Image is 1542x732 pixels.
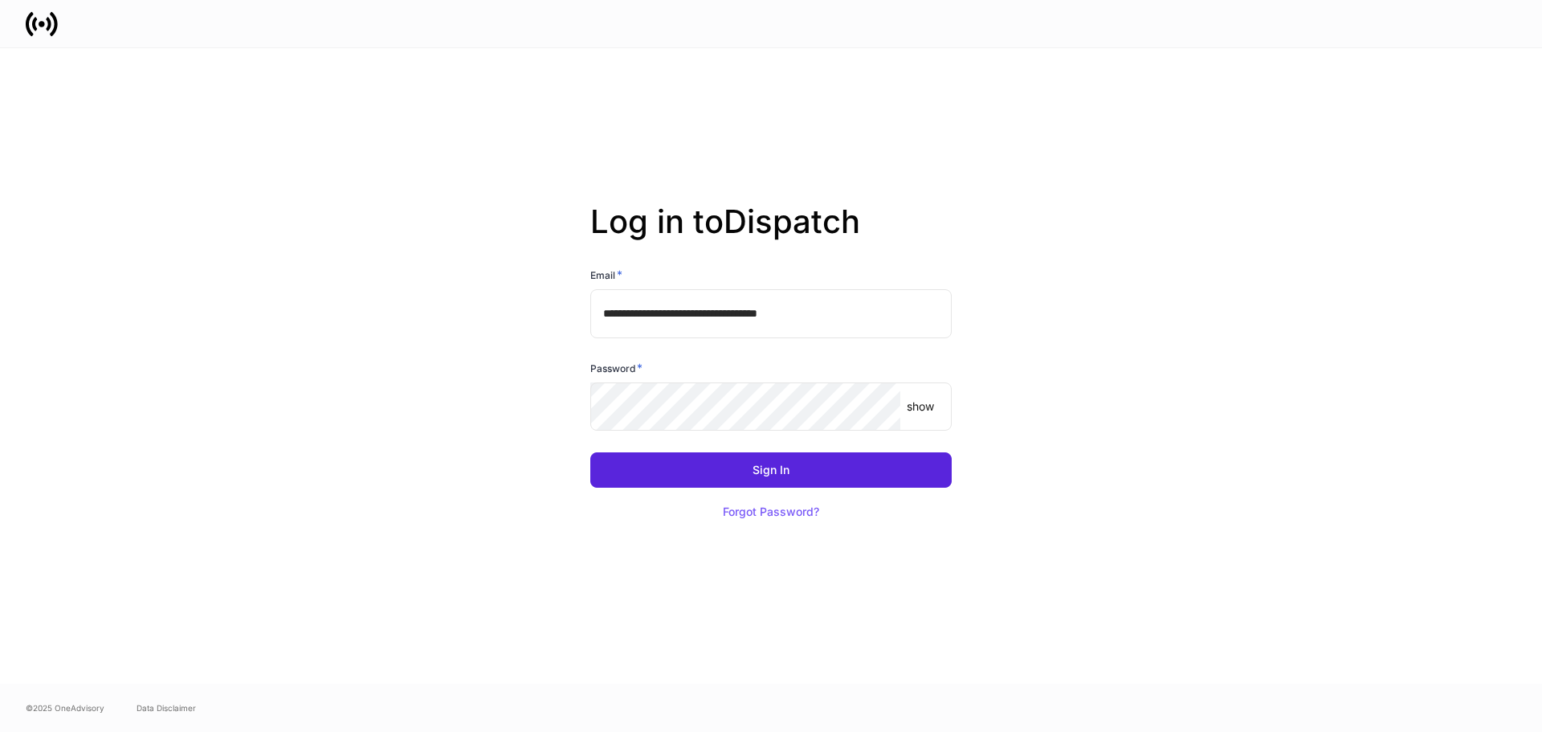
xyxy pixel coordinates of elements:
button: Forgot Password? [703,494,839,530]
h6: Password [590,360,642,376]
button: Sign In [590,452,952,488]
p: show [907,399,934,415]
div: Sign In [753,464,789,476]
h6: Email [590,267,622,283]
h2: Log in to Dispatch [590,202,952,267]
a: Data Disclaimer [137,701,196,714]
div: Forgot Password? [723,506,819,517]
span: © 2025 OneAdvisory [26,701,104,714]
